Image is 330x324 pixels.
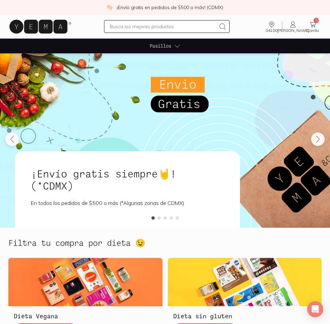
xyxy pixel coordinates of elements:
span: Pasillos [150,42,171,49]
span: Carrito [307,28,319,33]
input: Busca los mejores productos [110,22,216,31]
a: 5Carrito [304,20,322,33]
h3: Dieta sin gluten [173,312,317,320]
img: Dieta Vegana [8,258,162,306]
span: [PERSON_NAME] [277,28,309,33]
a: Entrega a: 04100 [261,20,282,33]
p: En todos los pedidos de $500 o más (*Algunas zonas de CDMX) [31,200,224,206]
img: Dieta sin gluten [168,258,322,306]
a: [PERSON_NAME] [282,20,304,33]
h3: Dieta Vegana [14,312,157,320]
span: 5 [314,18,319,23]
h1: ¡Envío gratis siempre🤘! (*CDMX) [31,167,224,192]
h2: Filtra tu compra por dieta 😉 [8,238,145,247]
span: 04100 [266,28,277,33]
div: Open Intercom Messenger [307,301,323,317]
p: ¡Envío gratis en pedidos de $500 o más! (CDMX) [117,4,223,11]
img: check [107,4,113,10]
